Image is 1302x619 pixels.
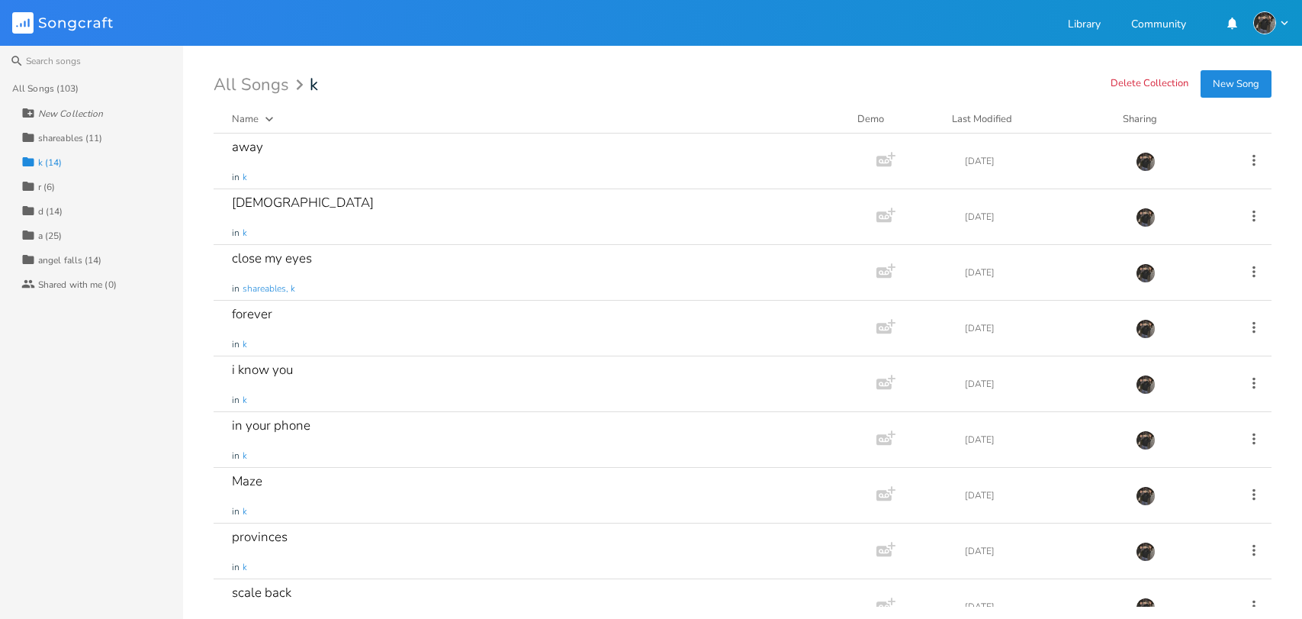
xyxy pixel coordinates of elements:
[1136,152,1156,172] img: August Tyler Gallant
[232,308,272,321] div: forever
[243,394,247,407] span: k
[1123,111,1214,127] div: Sharing
[952,112,1012,126] div: Last Modified
[232,112,259,126] div: Name
[243,450,247,463] span: k
[1136,208,1156,227] img: August Tyler Gallant
[232,475,262,488] div: Maze
[1201,70,1271,98] button: New Song
[232,450,240,463] span: in
[952,111,1104,127] button: Last Modified
[1136,263,1156,283] img: August Tyler Gallant
[1136,430,1156,450] img: August Tyler Gallant
[232,530,288,543] div: provinces
[1068,19,1101,32] a: Library
[38,207,63,216] div: d (14)
[243,561,247,574] span: k
[243,227,247,240] span: k
[232,363,293,376] div: i know you
[38,134,103,143] div: shareables (11)
[214,78,308,92] div: All Songs
[1136,598,1156,617] img: August Tyler Gallant
[1136,486,1156,506] img: August Tyler Gallant
[232,586,291,599] div: scale back
[38,182,56,192] div: r (6)
[232,227,240,240] span: in
[38,256,102,265] div: angel falls (14)
[1111,78,1188,91] button: Delete Collection
[232,338,240,351] span: in
[965,156,1117,166] div: [DATE]
[232,394,240,407] span: in
[1253,11,1276,34] img: August Tyler Gallant
[243,282,295,295] span: shareables, k
[965,546,1117,556] div: [DATE]
[232,282,240,295] span: in
[243,171,247,184] span: k
[965,379,1117,388] div: [DATE]
[232,171,240,184] span: in
[232,419,310,432] div: in your phone
[1131,19,1186,32] a: Community
[965,268,1117,277] div: [DATE]
[232,196,374,209] div: [DEMOGRAPHIC_DATA]
[38,158,63,167] div: k (14)
[243,505,247,518] span: k
[857,111,934,127] div: Demo
[38,280,117,289] div: Shared with me (0)
[965,491,1117,500] div: [DATE]
[232,140,263,153] div: away
[1136,375,1156,395] img: August Tyler Gallant
[38,231,63,240] div: a (25)
[1136,319,1156,339] img: August Tyler Gallant
[232,252,312,265] div: close my eyes
[965,602,1117,611] div: [DATE]
[12,84,79,93] div: All Songs (103)
[965,324,1117,333] div: [DATE]
[310,76,318,93] span: k
[232,505,240,518] span: in
[232,561,240,574] span: in
[232,111,839,127] button: Name
[965,212,1117,221] div: [DATE]
[1136,542,1156,562] img: August Tyler Gallant
[38,109,103,118] div: New Collection
[965,435,1117,444] div: [DATE]
[243,338,247,351] span: k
